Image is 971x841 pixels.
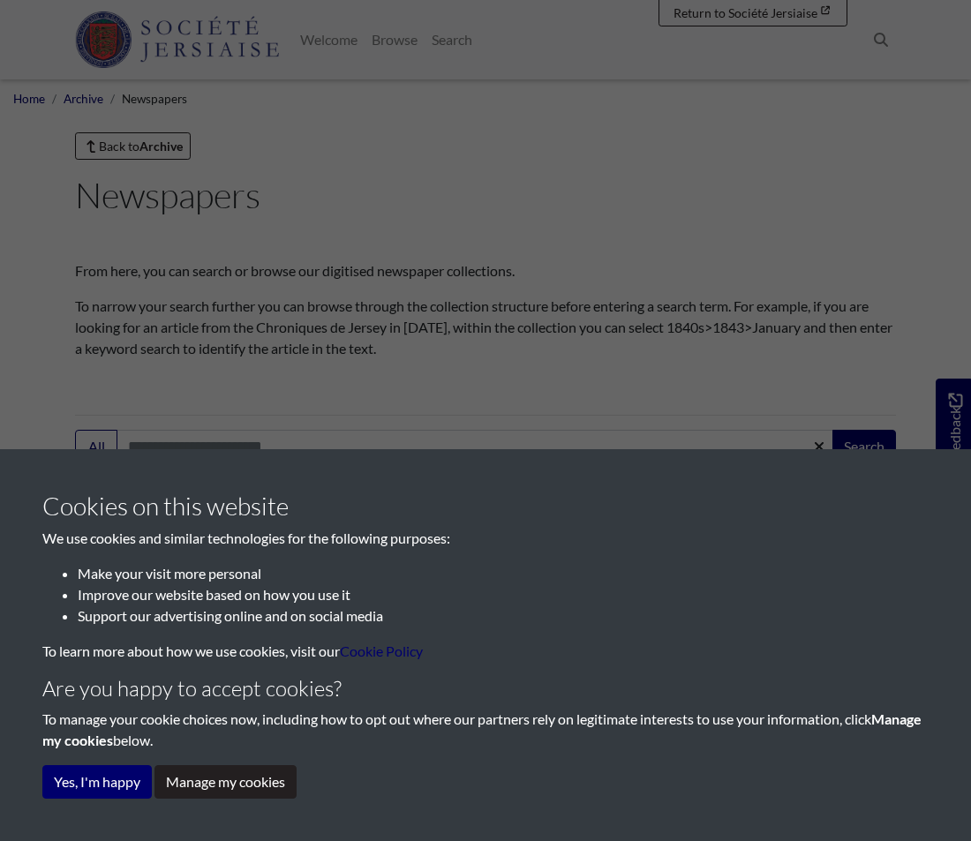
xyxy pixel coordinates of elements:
button: Manage my cookies [154,765,297,799]
li: Support our advertising online and on social media [78,605,929,627]
button: Yes, I'm happy [42,765,152,799]
a: learn more about cookies [340,642,423,659]
h4: Are you happy to accept cookies? [42,676,929,702]
li: Improve our website based on how you use it [78,584,929,605]
p: To manage your cookie choices now, including how to opt out where our partners rely on legitimate... [42,709,929,751]
li: Make your visit more personal [78,563,929,584]
p: To learn more about how we use cookies, visit our [42,641,929,662]
h3: Cookies on this website [42,492,929,522]
p: We use cookies and similar technologies for the following purposes: [42,528,929,549]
